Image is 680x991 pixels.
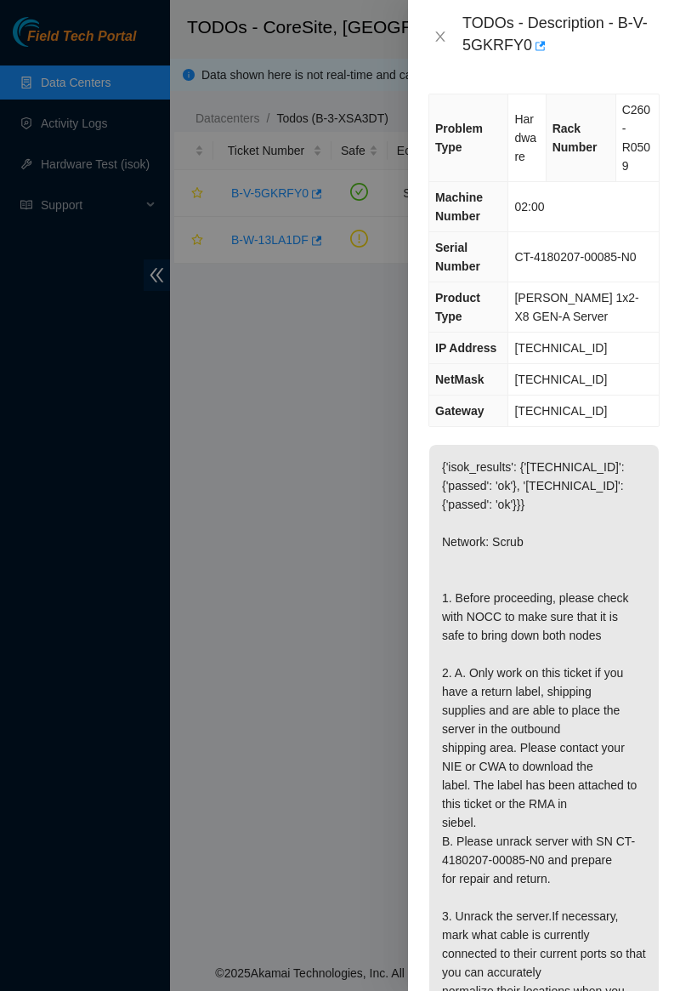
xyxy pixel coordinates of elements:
[435,291,480,323] span: Product Type
[435,404,484,418] span: Gateway
[514,373,607,386] span: [TECHNICAL_ID]
[428,29,452,45] button: Close
[514,291,638,323] span: [PERSON_NAME] 1x2-X8 GEN-A Server
[435,341,496,355] span: IP Address
[622,103,650,173] span: C260-R0509
[514,341,607,355] span: [TECHNICAL_ID]
[514,200,544,214] span: 02:00
[552,122,598,154] span: Rack Number
[435,241,480,273] span: Serial Number
[435,191,483,223] span: Machine Number
[435,373,484,386] span: NetMask
[514,112,536,163] span: Hardware
[435,122,483,154] span: Problem Type
[514,250,636,264] span: CT-4180207-00085-N0
[462,14,660,60] div: TODOs - Description - B-V-5GKRFY0
[433,30,447,43] span: close
[514,404,607,418] span: [TECHNICAL_ID]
